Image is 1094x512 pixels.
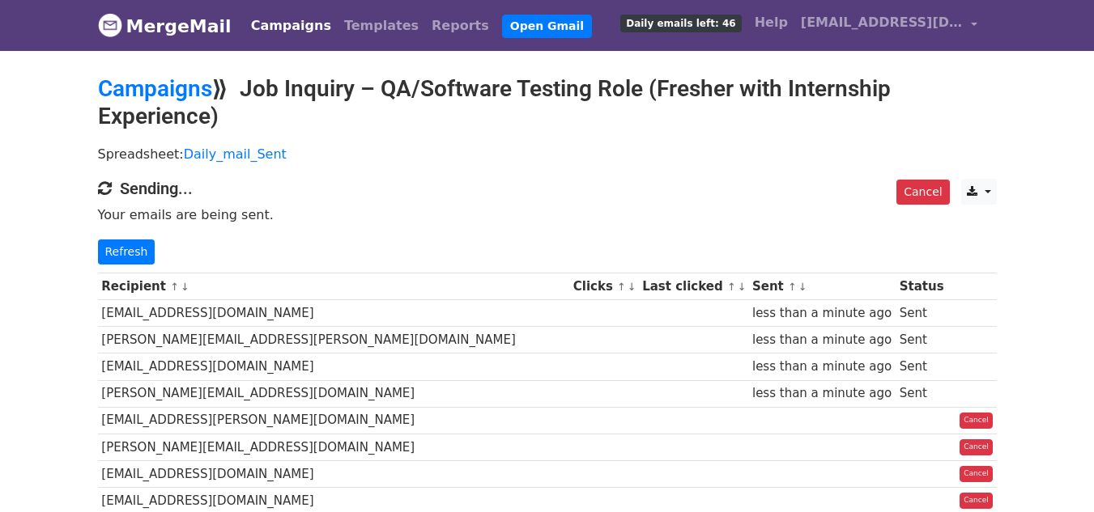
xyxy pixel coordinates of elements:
[727,281,736,293] a: ↑
[801,13,963,32] span: [EMAIL_ADDRESS][DOMAIN_NAME]
[752,384,892,403] div: less than a minute ago
[98,239,155,264] a: Refresh
[960,439,993,455] a: Cancel
[502,15,592,38] a: Open Gmail
[638,273,748,300] th: Last clicked
[98,353,569,380] td: [EMAIL_ADDRESS][DOMAIN_NAME]
[748,6,794,39] a: Help
[752,331,892,349] div: less than a minute ago
[788,281,797,293] a: ↑
[617,281,626,293] a: ↑
[896,327,947,353] td: Sent
[170,281,179,293] a: ↑
[960,493,993,509] a: Cancel
[98,9,232,43] a: MergeMail
[98,146,997,163] p: Spreadsheet:
[98,300,569,327] td: [EMAIL_ADDRESS][DOMAIN_NAME]
[98,75,212,102] a: Campaigns
[798,281,807,293] a: ↓
[896,380,947,407] td: Sent
[98,273,569,300] th: Recipient
[338,10,425,42] a: Templates
[628,281,636,293] a: ↓
[98,179,997,198] h4: Sending...
[752,358,892,376] div: less than a minute ago
[98,434,569,460] td: [PERSON_NAME][EMAIL_ADDRESS][DOMAIN_NAME]
[960,413,993,429] a: Cancel
[896,353,947,380] td: Sent
[425,10,496,42] a: Reports
[896,273,947,300] th: Status
[614,6,747,39] a: Daily emails left: 46
[738,281,747,293] a: ↓
[181,281,189,293] a: ↓
[98,407,569,434] td: [EMAIL_ADDRESS][PERSON_NAME][DOMAIN_NAME]
[896,300,947,327] td: Sent
[569,273,638,300] th: Clicks
[98,327,569,353] td: [PERSON_NAME][EMAIL_ADDRESS][PERSON_NAME][DOMAIN_NAME]
[620,15,741,32] span: Daily emails left: 46
[98,13,122,37] img: MergeMail logo
[184,146,287,162] a: Daily_mail_Sent
[245,10,338,42] a: Campaigns
[748,273,896,300] th: Sent
[98,380,569,407] td: [PERSON_NAME][EMAIL_ADDRESS][DOMAIN_NAME]
[98,75,997,129] h2: ⟫ Job Inquiry – QA/Software Testing Role (Fresher with Internship Experience)
[960,466,993,482] a: Cancel
[752,304,892,323] div: less than a minute ago
[98,206,997,223] p: Your emails are being sent.
[896,180,949,205] a: Cancel
[98,460,569,487] td: [EMAIL_ADDRESS][DOMAIN_NAME]
[794,6,984,44] a: [EMAIL_ADDRESS][DOMAIN_NAME]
